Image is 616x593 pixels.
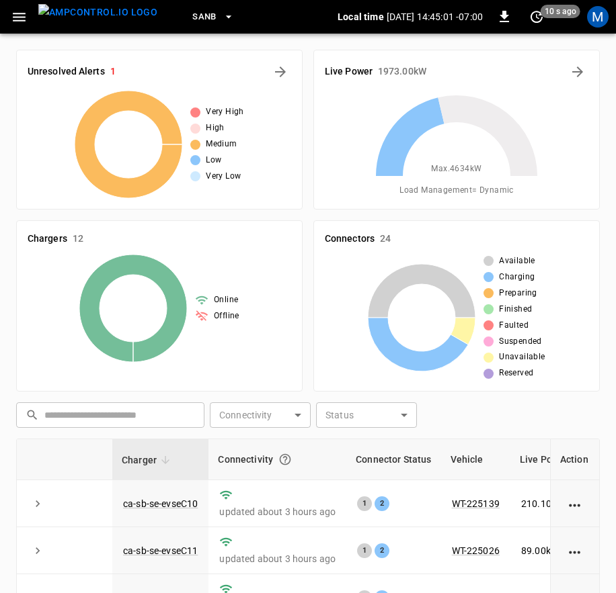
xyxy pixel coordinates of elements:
span: 10 s ago [541,5,580,18]
p: 210.10 kW [521,497,564,510]
div: 2 [375,496,389,511]
span: Medium [206,138,237,151]
div: action cell options [567,497,584,510]
span: Load Management = Dynamic [399,184,514,197]
th: Vehicle [441,439,510,480]
p: [DATE] 14:45:01 -07:00 [387,10,483,24]
a: ca-sb-se-evseC10 [123,498,198,509]
span: Very Low [206,170,241,183]
div: profile-icon [587,6,609,28]
span: High [206,122,225,135]
th: Connector Status [346,439,440,480]
button: expand row [28,494,48,514]
a: WT-225026 [452,545,500,556]
span: Faulted [499,319,529,332]
div: 1 [357,543,372,558]
button: Connection between the charger and our software. [273,447,297,471]
span: Reserved [499,367,533,380]
span: SanB [192,9,217,25]
span: Suspended [499,335,542,349]
span: Finished [499,303,532,316]
h6: Live Power [325,64,373,79]
span: Low [206,154,221,167]
button: SanB [187,4,239,30]
th: Live Power [510,439,610,480]
h6: 12 [73,232,83,246]
div: 1 [357,496,372,511]
button: Energy Overview [567,61,588,83]
button: All Alerts [270,61,291,83]
div: / 360 kW [521,544,599,557]
span: Preparing [499,287,537,300]
span: Charging [499,271,535,284]
button: expand row [28,541,48,561]
img: ampcontrol.io logo [38,4,157,21]
span: Online [214,293,238,307]
span: Very High [206,105,244,119]
a: WT-225139 [452,498,500,509]
p: updated about 3 hours ago [219,552,336,565]
h6: Connectors [325,232,375,246]
a: ca-sb-se-evseC11 [123,545,198,556]
div: action cell options [567,544,584,557]
button: set refresh interval [526,6,547,28]
p: updated about 3 hours ago [219,505,336,518]
span: Max. 4634 kW [431,163,482,176]
h6: Chargers [28,232,67,246]
div: 2 [375,543,389,558]
div: / 360 kW [521,497,599,510]
th: Action [550,439,599,480]
span: Unavailable [499,351,545,364]
h6: 1973.00 kW [378,64,426,79]
span: Offline [214,310,239,323]
h6: Unresolved Alerts [28,64,105,79]
h6: 1 [110,64,116,79]
div: Connectivity [218,447,337,471]
p: 89.00 kW [521,544,559,557]
p: Local time [338,10,384,24]
span: Available [499,255,535,268]
span: Charger [122,452,174,468]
